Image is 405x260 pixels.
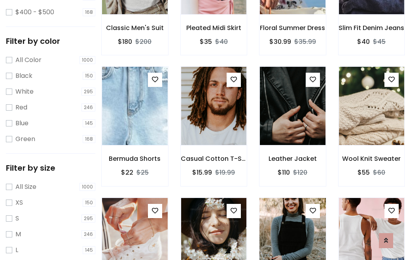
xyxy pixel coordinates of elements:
del: $19.99 [215,168,235,177]
label: M [15,230,21,239]
label: $400 - $500 [15,8,54,17]
h6: $180 [118,38,132,45]
h5: Filter by size [6,163,95,173]
del: $120 [293,168,307,177]
span: 246 [81,104,95,111]
label: All Size [15,182,36,192]
h6: $35 [200,38,212,45]
label: All Color [15,55,42,65]
label: Green [15,134,35,144]
h6: Bermuda Shorts [102,155,168,162]
span: 145 [83,246,95,254]
label: Blue [15,119,28,128]
h6: $55 [358,169,370,176]
span: 168 [83,8,95,16]
label: White [15,87,34,96]
h6: Leather Jacket [259,155,326,162]
h6: Floral Summer Dress [259,24,326,32]
del: $60 [373,168,385,177]
span: 1000 [79,56,95,64]
span: 150 [83,199,95,207]
h6: Casual Cotton T-Shirt [181,155,247,162]
del: $200 [135,37,151,46]
span: 145 [83,119,95,127]
h6: $40 [357,38,370,45]
label: Black [15,71,32,81]
h6: Wool Knit Sweater [339,155,405,162]
span: 295 [81,215,95,222]
h6: Slim Fit Denim Jeans [339,24,405,32]
span: 1000 [79,183,95,191]
del: $25 [136,168,149,177]
h6: Classic Men's Suit [102,24,168,32]
label: S [15,214,19,223]
span: 246 [81,230,95,238]
h6: $110 [278,169,290,176]
h6: $22 [121,169,133,176]
del: $35.99 [294,37,316,46]
label: XS [15,198,23,207]
h6: $30.99 [269,38,291,45]
label: Red [15,103,27,112]
span: 150 [83,72,95,80]
del: $40 [215,37,228,46]
h6: $15.99 [192,169,212,176]
h6: Pleated Midi Skirt [181,24,247,32]
h5: Filter by color [6,36,95,46]
span: 168 [83,135,95,143]
label: L [15,245,18,255]
del: $45 [373,37,386,46]
span: 295 [81,88,95,96]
